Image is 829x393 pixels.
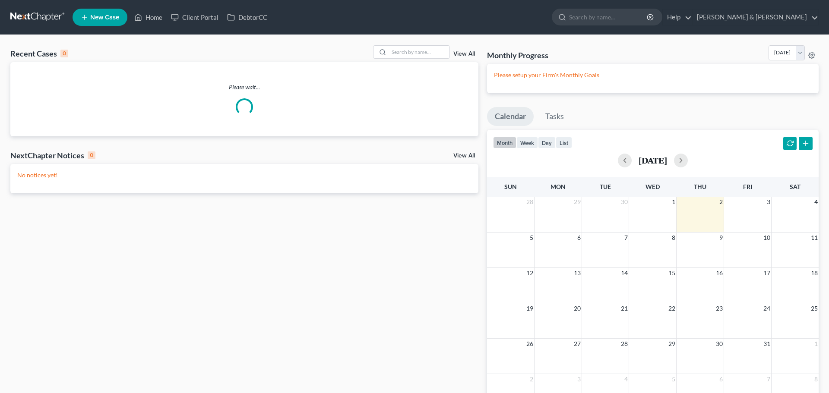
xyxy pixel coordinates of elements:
[389,46,449,58] input: Search by name...
[529,374,534,384] span: 2
[600,183,611,190] span: Tue
[718,374,724,384] span: 6
[663,9,692,25] a: Help
[743,183,752,190] span: Fri
[10,150,95,160] div: NextChapter Notices
[620,303,629,314] span: 21
[529,233,534,243] span: 5
[766,374,771,384] span: 7
[763,303,771,314] span: 24
[569,9,648,25] input: Search by name...
[576,233,582,243] span: 6
[715,339,724,349] span: 30
[573,303,582,314] span: 20
[813,374,819,384] span: 8
[494,71,812,79] p: Please setup your Firm's Monthly Goals
[576,374,582,384] span: 3
[573,268,582,278] span: 13
[810,233,819,243] span: 11
[694,183,706,190] span: Thu
[671,233,676,243] span: 8
[573,339,582,349] span: 27
[525,303,534,314] span: 19
[810,303,819,314] span: 25
[790,183,801,190] span: Sat
[668,303,676,314] span: 22
[623,233,629,243] span: 7
[10,83,478,91] p: Please wait...
[10,48,68,59] div: Recent Cases
[493,137,516,148] button: month
[525,268,534,278] span: 12
[516,137,538,148] button: week
[130,9,167,25] a: Home
[620,339,629,349] span: 28
[810,268,819,278] span: 18
[813,339,819,349] span: 1
[525,339,534,349] span: 26
[223,9,272,25] a: DebtorCC
[573,197,582,207] span: 29
[620,268,629,278] span: 14
[525,197,534,207] span: 28
[693,9,818,25] a: [PERSON_NAME] & [PERSON_NAME]
[453,153,475,159] a: View All
[538,107,572,126] a: Tasks
[715,268,724,278] span: 16
[17,171,471,179] p: No notices yet!
[715,303,724,314] span: 23
[813,197,819,207] span: 4
[668,268,676,278] span: 15
[487,50,548,60] h3: Monthly Progress
[551,183,566,190] span: Mon
[763,233,771,243] span: 10
[763,339,771,349] span: 31
[639,156,667,165] h2: [DATE]
[504,183,517,190] span: Sun
[718,197,724,207] span: 2
[60,50,68,57] div: 0
[718,233,724,243] span: 9
[487,107,534,126] a: Calendar
[671,197,676,207] span: 1
[763,268,771,278] span: 17
[167,9,223,25] a: Client Portal
[671,374,676,384] span: 5
[620,197,629,207] span: 30
[538,137,556,148] button: day
[556,137,572,148] button: list
[90,14,119,21] span: New Case
[668,339,676,349] span: 29
[623,374,629,384] span: 4
[88,151,95,159] div: 0
[766,197,771,207] span: 3
[453,51,475,57] a: View All
[645,183,660,190] span: Wed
